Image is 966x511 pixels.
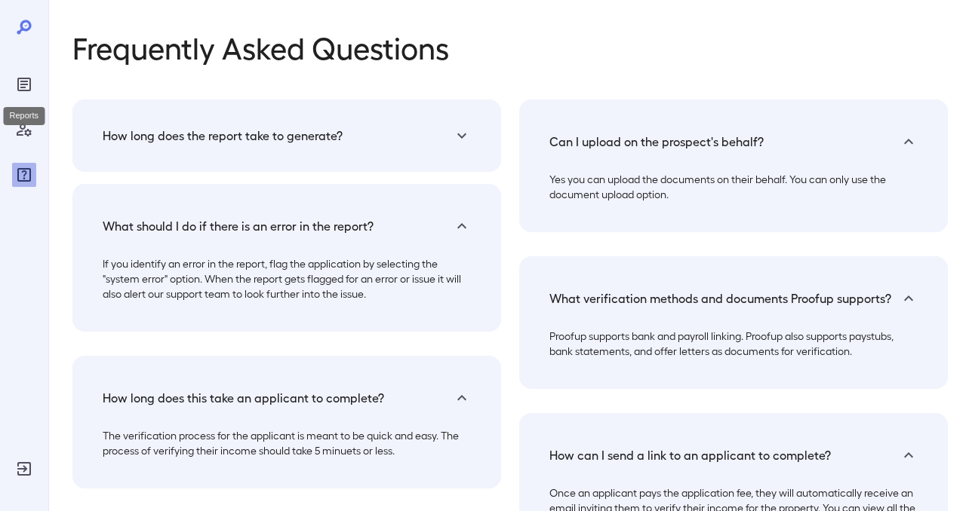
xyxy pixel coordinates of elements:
[12,457,36,481] div: Log Out
[91,250,483,314] div: How long does the report take to generate?
[549,172,918,202] p: Yes you can upload the documents on their behalf. You can only use the document upload option.
[549,446,831,464] h5: How can I send a link to an applicant to complete?
[91,118,483,154] div: How long does the report take to generate?
[537,323,930,371] div: How long does the report take to generate?
[91,422,483,470] div: How long does the report take to generate?
[537,166,930,214] div: How long does the report take to generate?
[549,133,764,151] h5: Can I upload on the prospect's behalf?
[103,389,384,407] h5: How long does this take an applicant to complete?
[103,428,471,458] p: The verification process for the applicant is meant to be quick and easy. The process of verifyin...
[12,72,36,96] div: Reports
[103,256,471,301] p: If you identify an error in the report, flag the application by selecting the "system error" opti...
[549,289,891,308] h5: What verification methods and documents Proofup supports?
[103,217,374,235] h5: What should I do if there is an error in the report?
[537,274,930,323] div: What verification methods and documents Proofup supports?
[91,202,483,250] div: What should I do if there is an error in the report?
[91,374,483,422] div: How long does this take an applicant to complete?
[103,127,343,145] h5: How long does the report take to generate?
[4,107,45,125] div: Reports
[549,329,918,359] p: Proofup supports bank and payroll linking. Proofup also supports paystubs, bank statements, and o...
[72,30,948,63] p: Frequently Asked Questions
[12,118,36,142] div: Manage Users
[537,118,930,166] div: Can I upload on the prospect's behalf?
[12,163,36,187] div: FAQ
[537,431,930,479] div: How can I send a link to an applicant to complete?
